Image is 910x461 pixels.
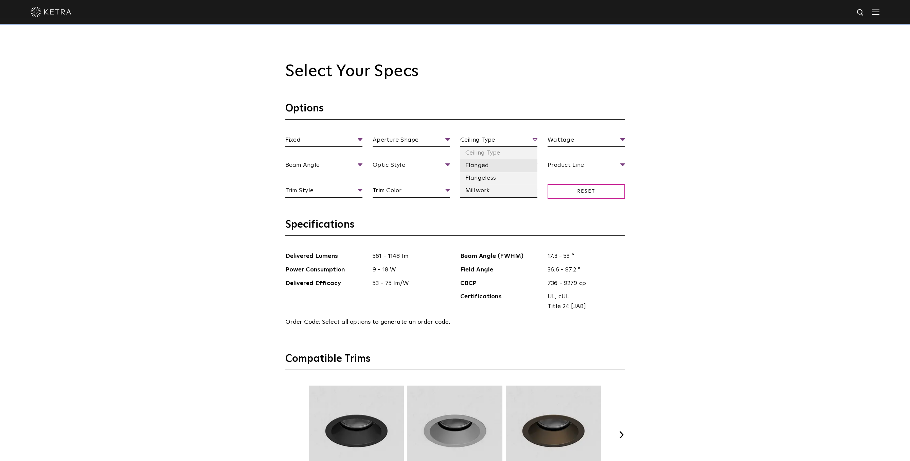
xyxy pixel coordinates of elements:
span: 561 - 1148 lm [368,251,450,261]
span: UL, cUL [548,292,620,302]
span: Power Consumption [285,265,368,275]
li: Flanged [460,159,538,172]
li: Flangeless [460,172,538,184]
span: Certifications [460,292,543,312]
button: Next [618,431,625,438]
span: Trim Color [373,186,450,198]
span: Trim Style [285,186,363,198]
span: 17.3 - 53 ° [542,251,625,261]
span: Fixed [285,135,363,147]
li: Ceiling Type [460,147,538,159]
img: ketra-logo-2019-white [31,7,71,17]
h2: Select Your Specs [285,62,625,82]
span: 36.6 - 87.2 ° [542,265,625,275]
span: Beam Angle [285,160,363,172]
li: Millwork [460,184,538,197]
span: 736 - 9279 cp [542,279,625,288]
h3: Options [285,102,625,120]
span: 53 - 75 lm/W [368,279,450,288]
span: Optic Style [373,160,450,172]
h3: Specifications [285,218,625,236]
span: Select all options to generate an order code. [322,319,450,325]
h3: Compatible Trims [285,352,625,370]
span: Delivered Efficacy [285,279,368,288]
span: Product Line [548,160,625,172]
img: search icon [856,8,865,17]
span: Ceiling Type [460,135,538,147]
span: Order Code: [285,319,321,325]
span: Wattage [548,135,625,147]
span: Reset [548,184,625,199]
span: Delivered Lumens [285,251,368,261]
span: CBCP [460,279,543,288]
span: Title 24 [JA8] [548,302,620,312]
span: Beam Angle (FWHM) [460,251,543,261]
span: 9 - 18 W [368,265,450,275]
span: Aperture Shape [373,135,450,147]
span: Field Angle [460,265,543,275]
img: Hamburger%20Nav.svg [872,8,879,15]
